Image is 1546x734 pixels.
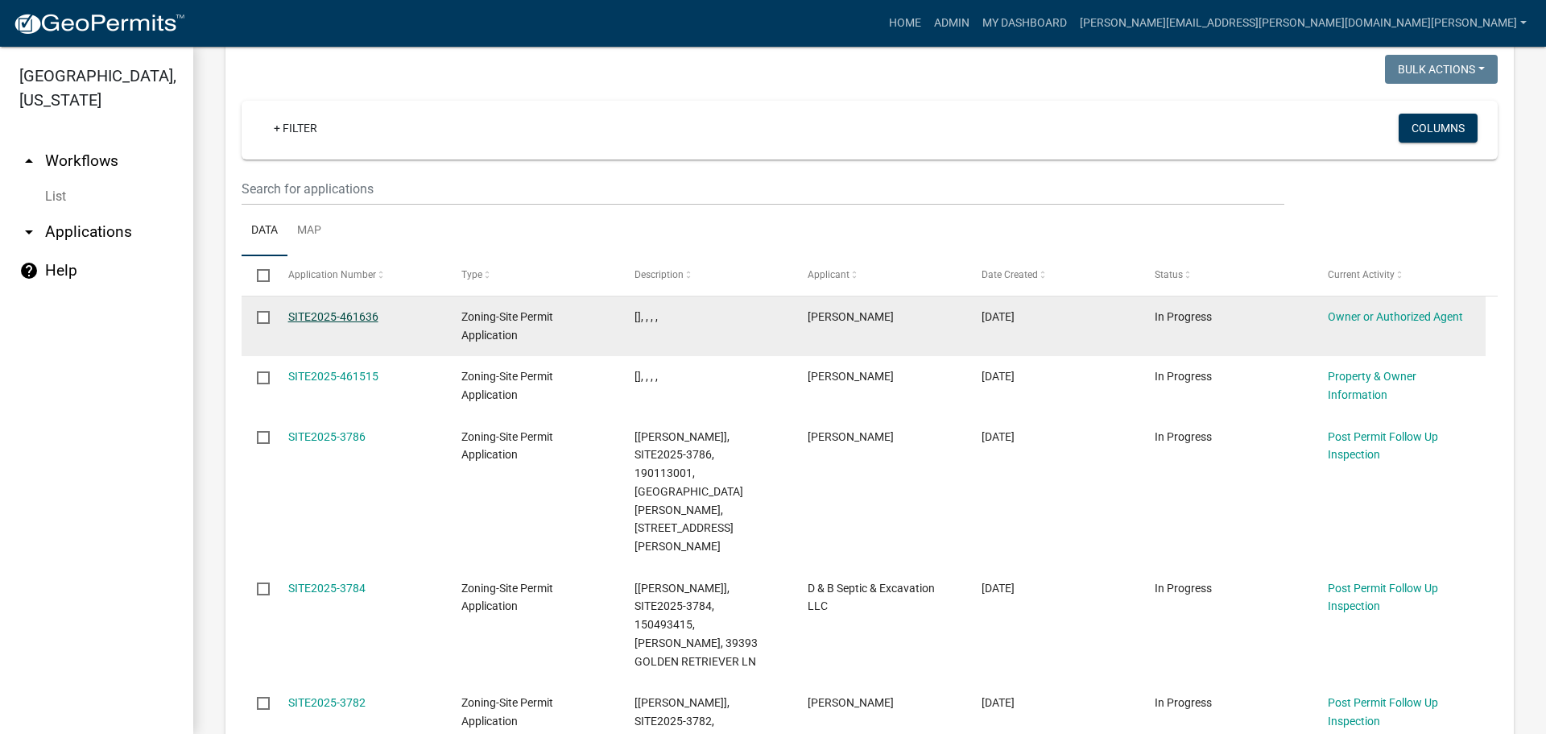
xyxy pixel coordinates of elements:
span: Chris Jasken [808,430,894,443]
span: Zoning-Site Permit Application [461,310,553,342]
span: 08/08/2025 [982,430,1015,443]
datatable-header-cell: Current Activity [1312,256,1486,295]
span: In Progress [1155,430,1212,443]
a: SITE2025-3784 [288,582,366,595]
span: 08/07/2025 [982,582,1015,595]
a: SITE2025-461515 [288,370,378,383]
a: SITE2025-3786 [288,430,366,443]
span: [], , , , [635,370,658,383]
span: Status [1155,269,1183,280]
span: 08/09/2025 [982,310,1015,323]
span: Date Created [982,269,1038,280]
a: Post Permit Follow Up Inspection [1328,582,1438,613]
span: Zoning-Site Permit Application [461,430,553,462]
input: Search for applications [242,172,1284,205]
span: In Progress [1155,370,1212,383]
datatable-header-cell: Select [242,256,272,295]
span: In Progress [1155,696,1212,709]
span: Current Activity [1328,269,1395,280]
span: [Tyler Lindsay], SITE2025-3786, 190113001, DEL JASKEN, 14025 W LAKE SALLIE DR [635,430,743,554]
span: Applicant [808,269,849,280]
span: [], , , , [635,310,658,323]
a: + Filter [261,114,330,143]
datatable-header-cell: Date Created [965,256,1139,295]
datatable-header-cell: Status [1139,256,1312,295]
a: SITE2025-3782 [288,696,366,709]
a: SITE2025-461636 [288,310,378,323]
a: Post Permit Follow Up Inspection [1328,696,1438,728]
span: 08/09/2025 [982,370,1015,383]
button: Columns [1399,114,1478,143]
span: [Tyler Lindsay], SITE2025-3784, 150493415, ERIC BOLLINGBERG, 39393 GOLDEN RETRIEVER LN [635,582,758,668]
a: Data [242,205,287,257]
span: Zoning-Site Permit Application [461,696,553,728]
a: Home [883,8,928,39]
span: Type [461,269,482,280]
button: Bulk Actions [1385,55,1498,84]
datatable-header-cell: Type [446,256,619,295]
span: D & B Septic & Excavation LLC [808,582,935,613]
span: In Progress [1155,310,1212,323]
datatable-header-cell: Application Number [272,256,445,295]
i: arrow_drop_down [19,222,39,242]
span: Zoning-Site Permit Application [461,370,553,401]
datatable-header-cell: Description [619,256,792,295]
span: Application Number [288,269,376,280]
span: Zoning-Site Permit Application [461,582,553,613]
span: Jasmine Kruchowski [808,370,894,383]
datatable-header-cell: Applicant [792,256,965,295]
a: Post Permit Follow Up Inspection [1328,430,1438,462]
a: Owner or Authorized Agent [1328,310,1463,323]
a: Admin [928,8,976,39]
span: 08/07/2025 [982,696,1015,709]
i: help [19,261,39,280]
i: arrow_drop_up [19,151,39,171]
a: Property & Owner Information [1328,370,1416,401]
a: My Dashboard [976,8,1073,39]
span: Melissa [808,310,894,323]
a: Map [287,205,331,257]
span: Description [635,269,684,280]
span: Jed Butler [808,696,894,709]
a: [PERSON_NAME][EMAIL_ADDRESS][PERSON_NAME][DOMAIN_NAME][PERSON_NAME] [1073,8,1533,39]
span: In Progress [1155,582,1212,595]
